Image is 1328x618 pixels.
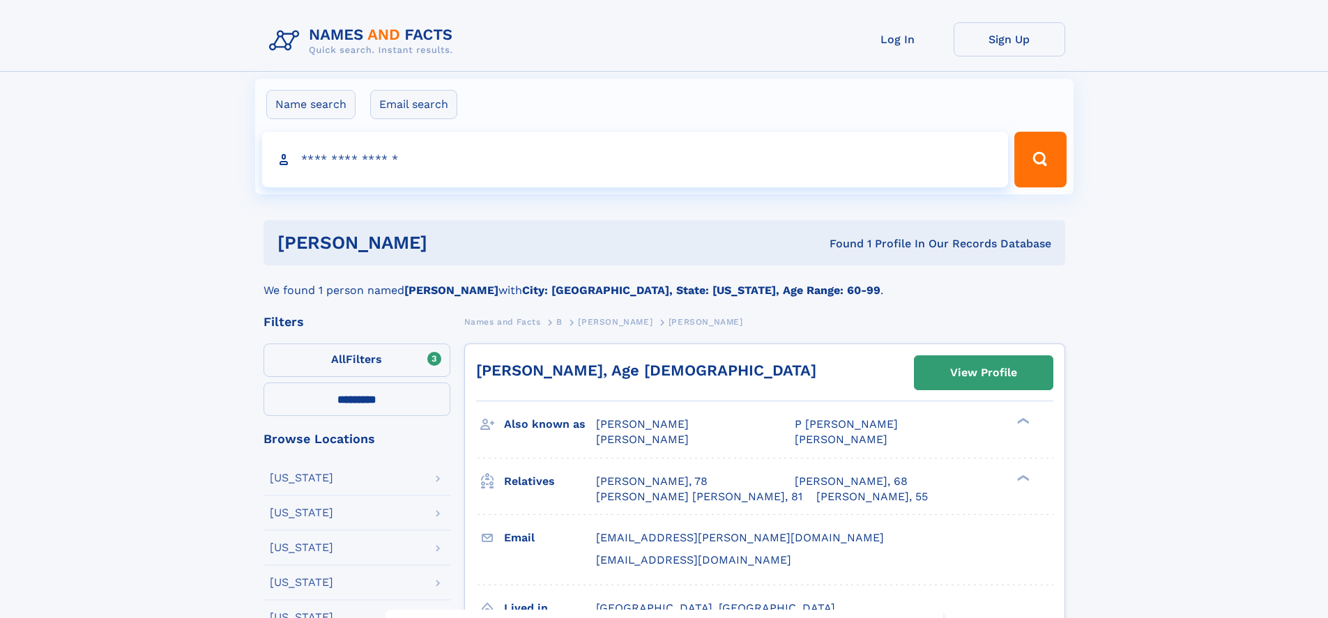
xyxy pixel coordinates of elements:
[596,433,689,446] span: [PERSON_NAME]
[264,316,450,328] div: Filters
[596,474,708,489] a: [PERSON_NAME], 78
[370,90,457,119] label: Email search
[556,317,563,327] span: B
[504,470,596,493] h3: Relatives
[596,601,835,615] span: [GEOGRAPHIC_DATA], [GEOGRAPHIC_DATA]
[795,474,908,489] a: [PERSON_NAME], 68
[596,553,791,566] span: [EMAIL_ADDRESS][DOMAIN_NAME]
[264,265,1065,299] div: We found 1 person named with .
[954,22,1065,56] a: Sign Up
[1014,417,1030,426] div: ❯
[404,284,498,297] b: [PERSON_NAME]
[915,356,1053,389] a: View Profile
[669,317,743,327] span: [PERSON_NAME]
[1014,473,1030,482] div: ❯
[264,343,450,377] label: Filters
[816,489,928,504] a: [PERSON_NAME], 55
[596,531,884,544] span: [EMAIL_ADDRESS][PERSON_NAME][DOMAIN_NAME]
[842,22,954,56] a: Log In
[950,357,1017,389] div: View Profile
[556,313,563,330] a: B
[264,22,464,60] img: Logo Names and Facts
[270,542,333,553] div: [US_STATE]
[464,313,541,330] a: Names and Facts
[795,417,898,431] span: P [PERSON_NAME]
[628,236,1051,252] div: Found 1 Profile In Our Records Database
[578,313,652,330] a: [PERSON_NAME]
[270,577,333,588] div: [US_STATE]
[264,433,450,445] div: Browse Locations
[331,353,346,366] span: All
[504,412,596,436] h3: Also known as
[262,132,1009,187] input: search input
[476,362,816,379] a: [PERSON_NAME], Age [DEMOGRAPHIC_DATA]
[266,90,356,119] label: Name search
[270,507,333,518] div: [US_STATE]
[596,489,802,504] a: [PERSON_NAME] [PERSON_NAME], 81
[578,317,652,327] span: [PERSON_NAME]
[795,433,887,446] span: [PERSON_NAME]
[1014,132,1066,187] button: Search Button
[504,526,596,550] h3: Email
[277,234,629,252] h1: [PERSON_NAME]
[596,417,689,431] span: [PERSON_NAME]
[270,472,333,484] div: [US_STATE]
[522,284,880,297] b: City: [GEOGRAPHIC_DATA], State: [US_STATE], Age Range: 60-99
